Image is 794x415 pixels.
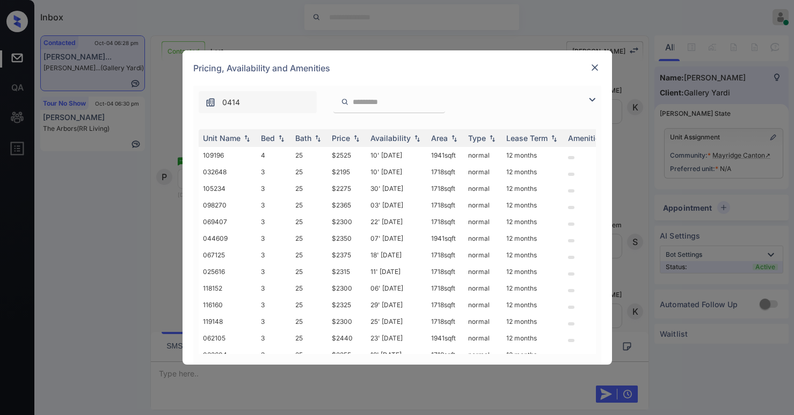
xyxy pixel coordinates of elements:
[589,62,600,73] img: close
[568,134,604,143] div: Amenities
[327,230,366,247] td: $2350
[257,230,291,247] td: 3
[199,213,257,230] td: 069407
[327,247,366,263] td: $2375
[427,164,464,180] td: 1718 sqft
[199,164,257,180] td: 032648
[366,213,427,230] td: 22' [DATE]
[199,147,257,164] td: 109196
[199,247,257,263] td: 067125
[199,263,257,280] td: 025616
[502,313,564,330] td: 12 months
[464,213,502,230] td: normal
[464,297,502,313] td: normal
[427,280,464,297] td: 1718 sqft
[366,280,427,297] td: 06' [DATE]
[427,147,464,164] td: 1941 sqft
[257,263,291,280] td: 3
[327,213,366,230] td: $2300
[291,147,327,164] td: 25
[291,164,327,180] td: 25
[291,263,327,280] td: 25
[464,180,502,197] td: normal
[502,263,564,280] td: 12 months
[327,297,366,313] td: $2325
[199,297,257,313] td: 116160
[427,263,464,280] td: 1718 sqft
[464,280,502,297] td: normal
[502,213,564,230] td: 12 months
[351,135,362,142] img: sorting
[257,147,291,164] td: 4
[366,330,427,346] td: 23' [DATE]
[464,330,502,346] td: normal
[327,346,366,363] td: $2255
[366,180,427,197] td: 30' [DATE]
[464,230,502,247] td: normal
[291,213,327,230] td: 25
[291,230,327,247] td: 25
[506,134,548,143] div: Lease Term
[327,263,366,280] td: $2315
[291,197,327,213] td: 25
[276,135,287,142] img: sorting
[464,247,502,263] td: normal
[427,180,464,197] td: 1718 sqft
[549,135,559,142] img: sorting
[366,197,427,213] td: 03' [DATE]
[427,346,464,363] td: 1718 sqft
[502,230,564,247] td: 12 months
[203,134,241,143] div: Unit Name
[199,230,257,247] td: 044609
[199,180,257,197] td: 105234
[291,247,327,263] td: 25
[427,247,464,263] td: 1718 sqft
[295,134,311,143] div: Bath
[366,263,427,280] td: 11' [DATE]
[464,313,502,330] td: normal
[427,297,464,313] td: 1718 sqft
[257,213,291,230] td: 3
[427,230,464,247] td: 1941 sqft
[327,164,366,180] td: $2195
[199,330,257,346] td: 062105
[366,230,427,247] td: 07' [DATE]
[199,280,257,297] td: 118152
[242,135,252,142] img: sorting
[464,346,502,363] td: normal
[366,346,427,363] td: 18' [DATE]
[257,247,291,263] td: 3
[412,135,423,142] img: sorting
[199,346,257,363] td: 022604
[586,93,599,106] img: icon-zuma
[502,147,564,164] td: 12 months
[327,180,366,197] td: $2275
[427,197,464,213] td: 1718 sqft
[427,213,464,230] td: 1718 sqft
[487,135,498,142] img: sorting
[291,313,327,330] td: 25
[502,280,564,297] td: 12 months
[502,247,564,263] td: 12 months
[257,280,291,297] td: 3
[199,313,257,330] td: 119148
[332,134,350,143] div: Price
[464,164,502,180] td: normal
[257,164,291,180] td: 3
[291,180,327,197] td: 25
[327,197,366,213] td: $2365
[464,197,502,213] td: normal
[257,330,291,346] td: 3
[291,330,327,346] td: 25
[502,197,564,213] td: 12 months
[327,147,366,164] td: $2525
[205,97,216,108] img: icon-zuma
[370,134,411,143] div: Availability
[366,164,427,180] td: 10' [DATE]
[464,263,502,280] td: normal
[366,247,427,263] td: 18' [DATE]
[431,134,448,143] div: Area
[327,313,366,330] td: $2300
[291,346,327,363] td: 25
[366,147,427,164] td: 10' [DATE]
